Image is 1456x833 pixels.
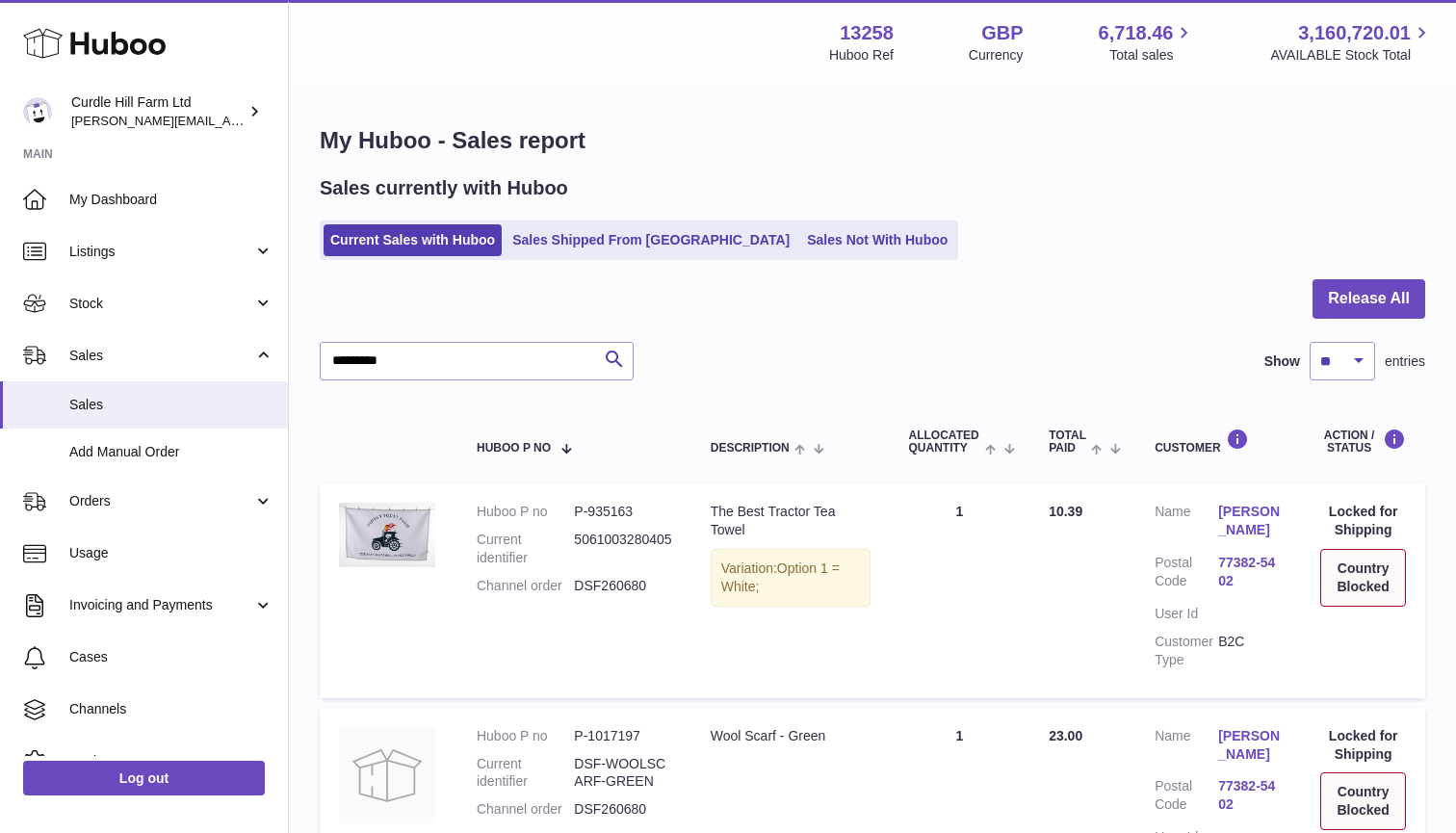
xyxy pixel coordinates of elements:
dt: Postal Code [1155,554,1218,595]
h1: My Huboo - Sales report [320,125,1425,156]
dt: Channel order [477,577,574,595]
div: Locked for Shipping [1320,727,1406,764]
a: 77382-5402 [1218,777,1282,814]
dd: B2C [1218,633,1282,669]
a: Sales Shipped From [GEOGRAPHIC_DATA] [506,224,796,256]
div: Country Blocked [1320,772,1406,830]
span: Channels [69,700,273,718]
dt: Postal Code [1155,777,1218,819]
dt: Huboo P no [477,503,574,521]
span: Total sales [1109,46,1195,65]
div: Variation: [711,549,871,607]
span: Sales [69,347,253,365]
label: Show [1264,352,1300,371]
span: AVAILABLE Stock Total [1270,46,1433,65]
span: ALLOCATED Quantity [909,430,980,455]
a: 6,718.46 Total sales [1099,20,1196,65]
dd: DSF260680 [574,577,671,595]
a: 3,160,720.01 AVAILABLE Stock Total [1270,20,1433,65]
dd: DSF-WOOLSCARF-GREEN [574,755,671,792]
span: 6,718.46 [1099,20,1174,46]
span: Stock [69,295,253,313]
dd: P-935163 [574,503,671,521]
dt: Customer Type [1155,633,1218,669]
span: Settings [69,752,273,770]
span: Description [711,442,790,455]
a: Log out [23,761,265,795]
strong: GBP [981,20,1023,46]
img: no-photo.jpg [339,727,435,823]
span: Total paid [1049,430,1086,455]
div: Customer [1155,429,1282,455]
span: Usage [69,544,273,562]
dt: Channel order [477,800,574,819]
dt: User Id [1155,605,1218,623]
div: Curdle Hill Farm Ltd [71,93,245,130]
span: 10.39 [1049,504,1082,519]
button: Release All [1313,279,1425,319]
span: Orders [69,492,253,510]
span: My Dashboard [69,191,273,209]
div: Currency [969,46,1024,65]
dd: 5061003280405 [574,531,671,567]
span: Option 1 = White; [721,560,840,594]
span: 23.00 [1049,728,1082,743]
div: Huboo Ref [829,46,894,65]
div: Locked for Shipping [1320,503,1406,539]
img: charlotte@diddlysquatfarmshop.com [23,97,52,126]
div: Wool Scarf - Green [711,727,871,745]
span: Huboo P no [477,442,551,455]
dt: Name [1155,503,1218,544]
span: 3,160,720.01 [1298,20,1411,46]
h2: Sales currently with Huboo [320,175,568,201]
span: Invoicing and Payments [69,596,253,614]
span: entries [1385,352,1425,371]
a: Current Sales with Huboo [324,224,502,256]
span: Listings [69,243,253,261]
dt: Huboo P no [477,727,574,745]
dd: DSF260680 [574,800,671,819]
span: [PERSON_NAME][EMAIL_ADDRESS][DOMAIN_NAME] [71,113,386,128]
dt: Name [1155,727,1218,768]
dt: Current identifier [477,755,574,792]
td: 1 [890,483,1030,697]
div: The Best Tractor Tea Towel [711,503,871,539]
span: Add Manual Order [69,443,273,461]
a: [PERSON_NAME] [1218,503,1282,539]
a: 77382-5402 [1218,554,1282,590]
span: Sales [69,396,273,414]
strong: 13258 [840,20,894,46]
div: Action / Status [1320,429,1406,455]
dd: P-1017197 [574,727,671,745]
dt: Current identifier [477,531,574,567]
a: Sales Not With Huboo [800,224,954,256]
img: EOB_7620EOB.jpg [339,503,435,567]
div: Country Blocked [1320,549,1406,607]
a: [PERSON_NAME] [1218,727,1282,764]
span: Cases [69,648,273,666]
